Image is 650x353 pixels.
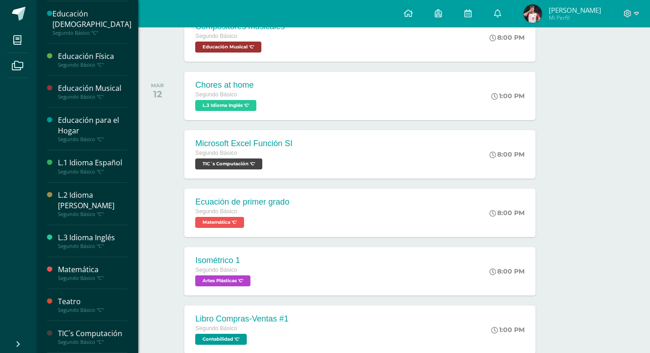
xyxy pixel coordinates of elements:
[491,92,525,100] div: 1:00 PM
[195,197,289,207] div: Ecuación de primer grado
[58,190,127,217] a: L.2 Idioma [PERSON_NAME]Segundo Básico "C"
[195,91,237,98] span: Segundo Básico
[489,209,525,217] div: 8:00 PM
[195,325,237,332] span: Segundo Básico
[58,307,127,313] div: Segundo Básico "C"
[195,158,262,169] span: TIC´s Computación 'C'
[58,275,127,281] div: Segundo Básico "C"
[489,150,525,158] div: 8:00 PM
[195,33,237,39] span: Segundo Básico
[58,115,127,136] div: Educación para el Hogar
[489,33,525,42] div: 8:00 PM
[58,296,127,307] div: Teatro
[58,136,127,142] div: Segundo Básico "C"
[52,9,131,30] div: Educación [DEMOGRAPHIC_DATA]
[58,51,127,62] div: Educación Física
[195,314,288,324] div: Libro Compras-Ventas #1
[58,264,127,275] div: Matemática
[58,83,127,100] a: Educación MusicalSegundo Básico "C"
[195,208,237,215] span: Segundo Básico
[491,326,525,334] div: 1:00 PM
[489,267,525,275] div: 8:00 PM
[58,94,127,100] div: Segundo Básico "C"
[195,334,247,345] span: Contabilidad 'C'
[195,217,244,228] span: Matemática 'C'
[151,82,164,89] div: MAR
[195,80,259,90] div: Chores at home
[549,14,601,21] span: Mi Perfil
[195,42,261,53] span: Educación Musical 'C'
[58,296,127,313] a: TeatroSegundo Básico "C"
[58,115,127,142] a: Educación para el HogarSegundo Básico "C"
[58,243,127,249] div: Segundo Básico "C"
[524,5,542,23] img: 5c98dc5d1e18a08f2a27312ec0a15bda.png
[58,232,127,243] div: L.3 Idioma Inglés
[52,30,131,36] div: Segundo Básico "C"
[195,256,253,265] div: Isométrico 1
[195,275,250,286] span: Artes Plásticas 'C'
[195,100,256,111] span: L.3 Idioma Inglés 'C'
[58,339,127,345] div: Segundo Básico "C"
[195,267,237,273] span: Segundo Básico
[549,5,601,15] span: [PERSON_NAME]
[58,264,127,281] a: MatemáticaSegundo Básico "C"
[58,190,127,211] div: L.2 Idioma [PERSON_NAME]
[151,89,164,100] div: 12
[58,51,127,68] a: Educación FísicaSegundo Básico "C"
[58,328,127,339] div: TIC´s Computación
[58,328,127,345] a: TIC´s ComputaciónSegundo Básico "C"
[52,9,131,36] a: Educación [DEMOGRAPHIC_DATA]Segundo Básico "C"
[195,139,292,148] div: Microsoft Excel Función SI
[195,150,237,156] span: Segundo Básico
[58,169,127,175] div: Segundo Básico "C"
[58,158,127,168] div: L.1 Idioma Español
[58,232,127,249] a: L.3 Idioma InglésSegundo Básico "C"
[58,211,127,217] div: Segundo Básico "C"
[58,158,127,174] a: L.1 Idioma EspañolSegundo Básico "C"
[58,83,127,94] div: Educación Musical
[58,62,127,68] div: Segundo Básico "C"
